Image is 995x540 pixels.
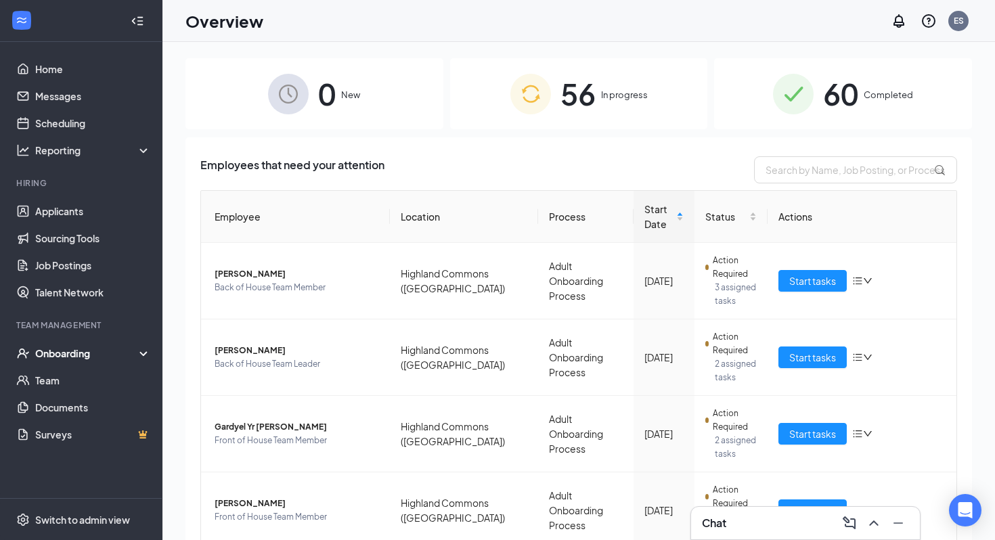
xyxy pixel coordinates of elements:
[713,330,757,357] span: Action Required
[768,191,956,243] th: Actions
[35,225,151,252] a: Sourcing Tools
[538,396,634,472] td: Adult Onboarding Process
[694,191,768,243] th: Status
[713,407,757,434] span: Action Required
[954,15,964,26] div: ES
[16,177,148,189] div: Hiring
[200,156,384,183] span: Employees that need your attention
[778,270,847,292] button: Start tasks
[949,494,981,526] div: Open Intercom Messenger
[35,279,151,306] a: Talent Network
[215,281,379,294] span: Back of House Team Member
[705,209,747,224] span: Status
[778,346,847,368] button: Start tasks
[538,319,634,396] td: Adult Onboarding Process
[841,515,858,531] svg: ComposeMessage
[852,428,863,439] span: bars
[921,13,937,29] svg: QuestionInfo
[644,426,684,441] div: [DATE]
[341,88,360,102] span: New
[644,202,673,231] span: Start Date
[215,434,379,447] span: Front of House Team Member
[863,429,872,438] span: down
[215,420,379,434] span: Gardyel Yr [PERSON_NAME]
[644,350,684,365] div: [DATE]
[215,357,379,371] span: Back of House Team Leader
[35,394,151,421] a: Documents
[35,513,130,526] div: Switch to admin view
[215,344,379,357] span: [PERSON_NAME]
[16,513,30,526] svg: Settings
[715,434,757,461] span: 2 assigned tasks
[390,396,538,472] td: Highland Commons ([GEOGRAPHIC_DATA])
[789,350,836,365] span: Start tasks
[713,483,757,510] span: Action Required
[560,70,596,117] span: 56
[778,499,847,521] button: Start tasks
[538,191,634,243] th: Process
[16,143,30,157] svg: Analysis
[35,367,151,394] a: Team
[644,503,684,518] div: [DATE]
[35,83,151,110] a: Messages
[318,70,336,117] span: 0
[390,191,538,243] th: Location
[852,352,863,363] span: bars
[789,426,836,441] span: Start tasks
[390,319,538,396] td: Highland Commons ([GEOGRAPHIC_DATA])
[863,505,872,515] span: down
[887,512,909,534] button: Minimize
[131,14,144,28] svg: Collapse
[35,252,151,279] a: Job Postings
[864,88,913,102] span: Completed
[863,276,872,286] span: down
[15,14,28,27] svg: WorkstreamLogo
[390,243,538,319] td: Highland Commons ([GEOGRAPHIC_DATA])
[16,346,30,360] svg: UserCheck
[35,55,151,83] a: Home
[866,515,882,531] svg: ChevronUp
[863,353,872,362] span: down
[35,143,152,157] div: Reporting
[789,273,836,288] span: Start tasks
[863,512,885,534] button: ChevronUp
[601,88,648,102] span: In progress
[852,505,863,516] span: bars
[852,275,863,286] span: bars
[891,13,907,29] svg: Notifications
[35,421,151,448] a: SurveysCrown
[201,191,390,243] th: Employee
[789,503,836,518] span: Start tasks
[890,515,906,531] svg: Minimize
[35,110,151,137] a: Scheduling
[702,516,726,531] h3: Chat
[538,243,634,319] td: Adult Onboarding Process
[16,319,148,331] div: Team Management
[754,156,957,183] input: Search by Name, Job Posting, or Process
[215,510,379,524] span: Front of House Team Member
[215,267,379,281] span: [PERSON_NAME]
[839,512,860,534] button: ComposeMessage
[35,198,151,225] a: Applicants
[823,70,858,117] span: 60
[715,281,757,308] span: 3 assigned tasks
[778,423,847,445] button: Start tasks
[35,346,139,360] div: Onboarding
[644,273,684,288] div: [DATE]
[215,497,379,510] span: [PERSON_NAME]
[185,9,263,32] h1: Overview
[715,357,757,384] span: 2 assigned tasks
[713,254,757,281] span: Action Required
